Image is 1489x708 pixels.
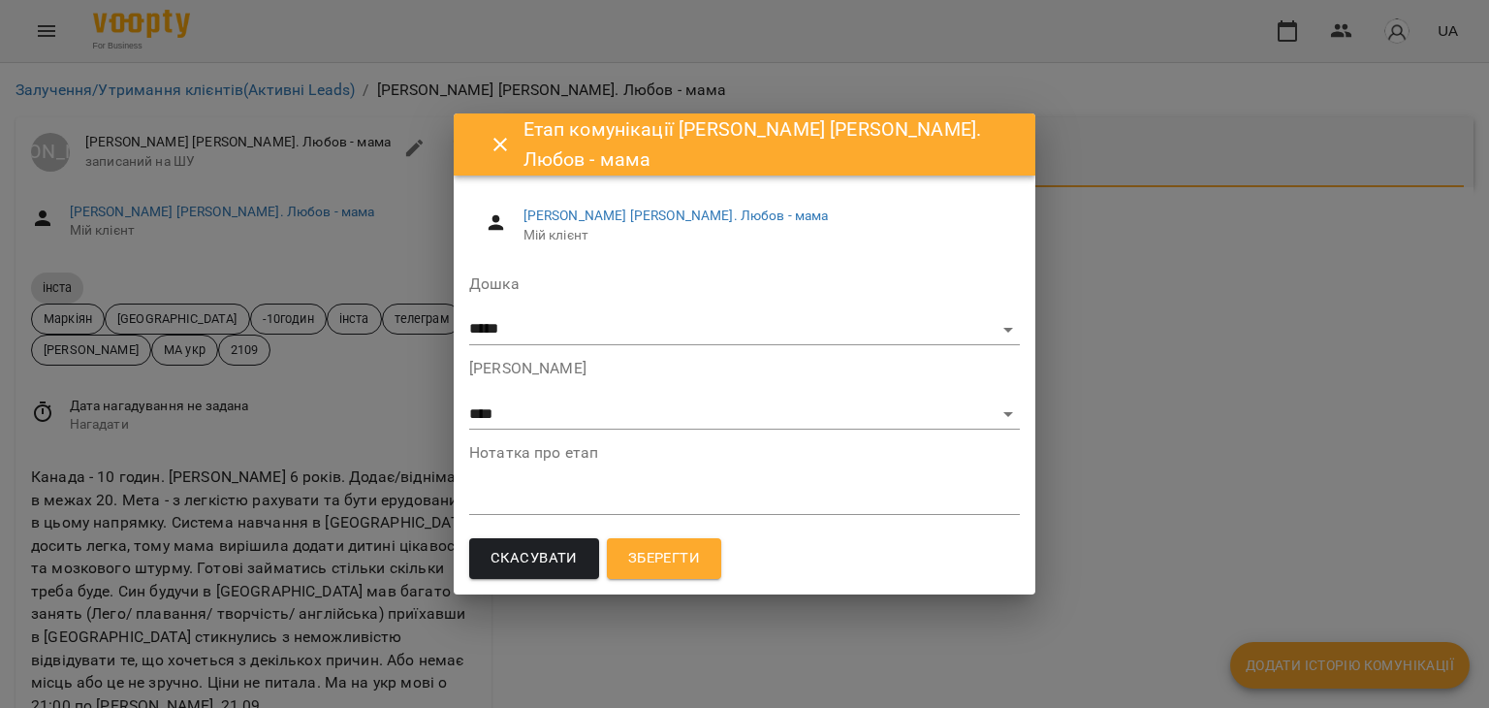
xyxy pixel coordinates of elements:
label: Нотатка про етап [469,445,1020,461]
h6: Етап комунікації [PERSON_NAME] [PERSON_NAME]. Любов - мама [523,114,1012,176]
span: Мій клієнт [523,226,1004,245]
span: Зберегти [628,546,700,571]
label: Дошка [469,276,1020,292]
button: Зберегти [607,538,721,579]
button: Скасувати [469,538,599,579]
span: Скасувати [491,546,578,571]
a: [PERSON_NAME] [PERSON_NAME]. Любов - мама [523,208,829,223]
label: [PERSON_NAME] [469,361,1020,376]
button: Close [477,121,523,168]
